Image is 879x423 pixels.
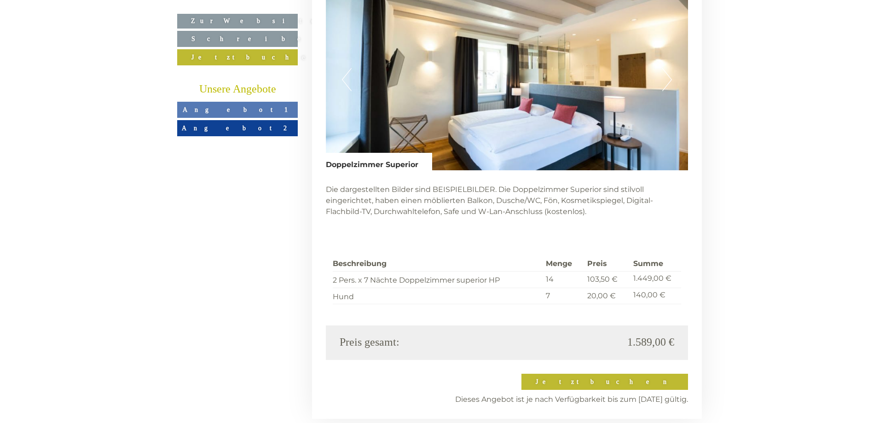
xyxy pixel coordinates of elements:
button: Previous [342,68,352,91]
td: 140,00 € [630,288,681,304]
div: Preis gesamt: [333,335,507,350]
th: Summe [630,257,681,271]
button: Next [662,68,672,91]
a: Zur Website [177,14,298,29]
th: Menge [542,257,584,271]
span: 103,50 € [587,275,618,284]
button: Senden [249,243,363,259]
td: Hund [333,288,542,304]
div: Unsere Angebote [177,81,298,97]
a: Jetzt buchen [177,49,298,65]
th: Preis [584,257,630,271]
span: Angebot 1 [183,106,292,113]
span: 20,00 € [587,291,616,300]
div: Donnerstag [149,7,214,23]
div: Guten Tag, wie können wir Ihnen helfen? [7,25,170,53]
small: 22:25 [14,45,165,51]
span: Dieses Angebot ist je nach Verfügbarkeit bis zum [DATE] gültig. [455,395,688,404]
a: Jetzt buchen [521,374,688,390]
td: 1.449,00 € [630,271,681,288]
th: Beschreibung [333,257,542,271]
span: Angebot 2 [182,124,293,132]
td: 7 [542,288,584,304]
a: Schreiben Sie uns [177,31,298,47]
span: 1.589,00 € [627,335,674,350]
div: [GEOGRAPHIC_DATA] [14,27,165,34]
p: Die dargestellten Bilder sind BEISPIELBILDER. Die Doppelzimmer Superior sind stilvoll eingerichte... [326,184,688,217]
td: 14 [542,271,584,288]
div: Doppelzimmer Superior [326,153,432,170]
td: 2 Pers. x 7 Nächte Doppelzimmer superior HP [333,271,542,288]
